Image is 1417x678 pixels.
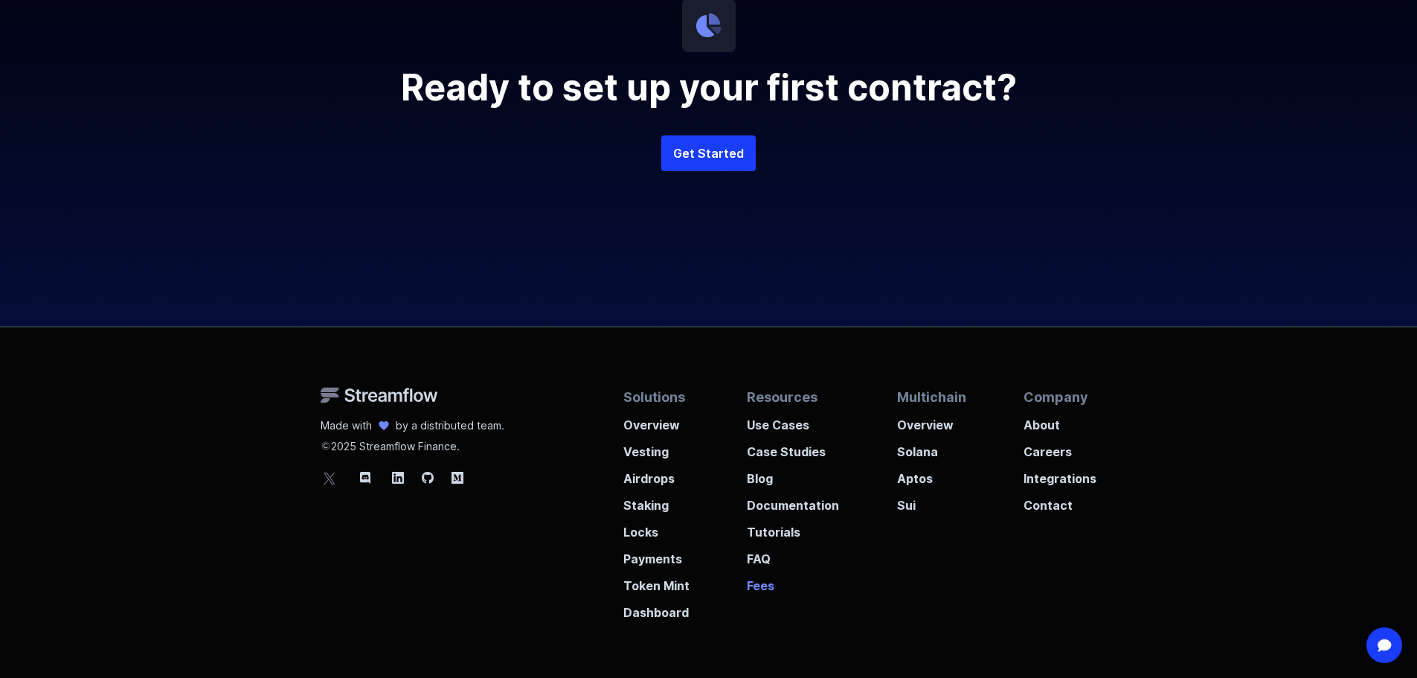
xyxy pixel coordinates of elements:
p: Multichain [897,387,966,407]
a: Sui [897,487,966,514]
img: Streamflow Logo [321,387,438,403]
a: Contact [1024,487,1096,514]
a: Payments [623,541,690,568]
a: Overview [897,407,966,434]
a: Vesting [623,434,690,461]
a: Tutorials [747,514,839,541]
p: 2025 Streamflow Finance. [321,433,504,454]
p: Solutions [623,387,690,407]
a: FAQ [747,541,839,568]
a: About [1024,407,1096,434]
a: Documentation [747,487,839,514]
h2: Ready to set up your first contract? [352,70,1066,106]
a: Airdrops [623,461,690,487]
a: Overview [623,407,690,434]
a: Solana [897,434,966,461]
p: Made with [321,418,372,433]
a: Get Started [661,135,756,171]
a: Blog [747,461,839,487]
a: Locks [623,514,690,541]
a: Staking [623,487,690,514]
a: Token Mint [623,568,690,595]
a: Case Studies [747,434,839,461]
p: Company [1024,387,1096,407]
p: by a distributed team. [396,418,504,433]
p: Resources [747,387,839,407]
a: Use Cases [747,407,839,434]
div: Open Intercom Messenger [1366,627,1402,663]
a: Aptos [897,461,966,487]
a: Fees [747,568,839,595]
a: Careers [1024,434,1096,461]
a: Dashboard [623,595,690,621]
a: Integrations [1024,461,1096,487]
